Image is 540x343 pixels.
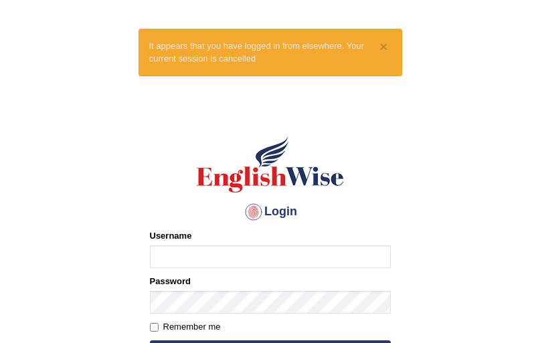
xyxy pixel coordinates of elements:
[379,39,387,53] button: ×
[150,229,192,242] label: Username
[150,201,391,223] h4: Login
[150,275,191,288] label: Password
[194,134,347,195] img: Logo of English Wise sign in for intelligent practice with AI
[150,323,159,332] input: Remember me
[150,320,221,334] label: Remember me
[139,29,402,76] div: It appears that you have logged in from elsewhere. Your current session is cancelled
